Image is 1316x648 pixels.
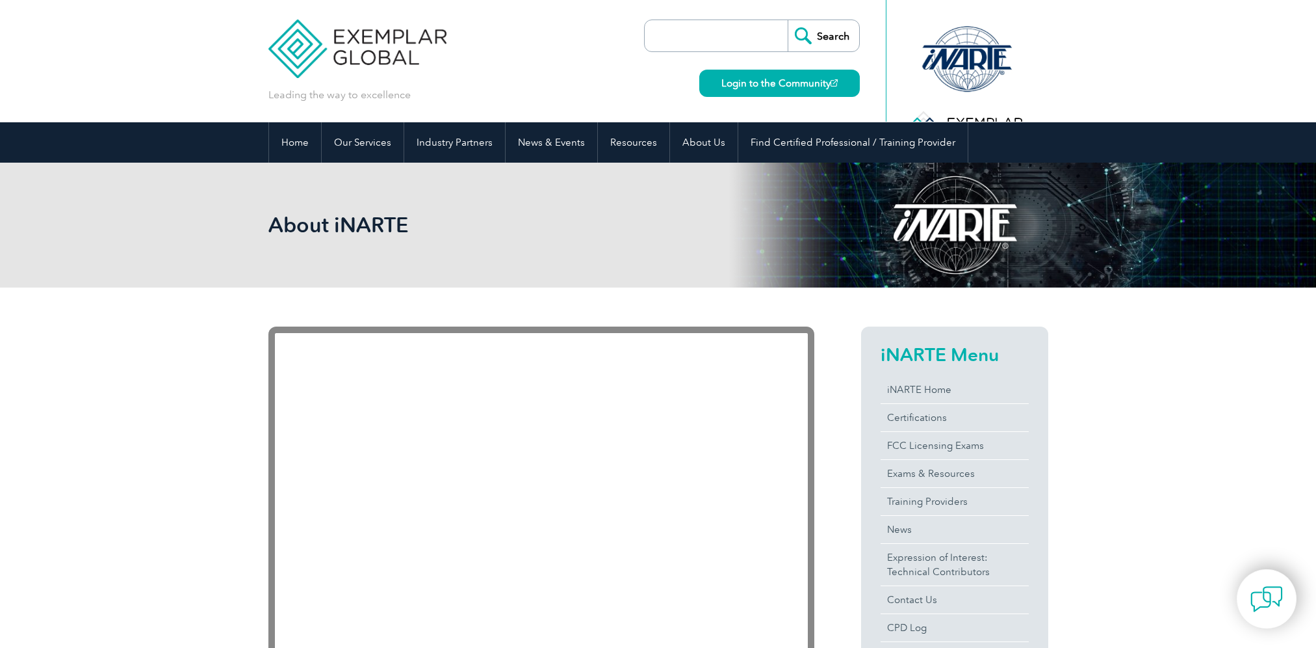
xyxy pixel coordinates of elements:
[269,122,321,163] a: Home
[881,376,1029,403] a: iNARTE Home
[881,488,1029,515] a: Training Providers
[881,460,1029,487] a: Exams & Resources
[598,122,669,163] a: Resources
[738,122,968,163] a: Find Certified Professional / Training Provider
[881,516,1029,543] a: News
[268,215,814,236] h2: About iNARTE
[506,122,597,163] a: News & Events
[268,88,411,102] p: Leading the way to excellence
[881,614,1029,641] a: CPD Log
[1250,583,1283,615] img: contact-chat.png
[881,544,1029,586] a: Expression of Interest:Technical Contributors
[831,79,838,87] img: open_square.png
[404,122,505,163] a: Industry Partners
[881,432,1029,459] a: FCC Licensing Exams
[699,70,860,97] a: Login to the Community
[322,122,404,163] a: Our Services
[788,20,859,51] input: Search
[881,344,1029,365] h2: iNARTE Menu
[881,404,1029,431] a: Certifications
[881,586,1029,614] a: Contact Us
[670,122,738,163] a: About Us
